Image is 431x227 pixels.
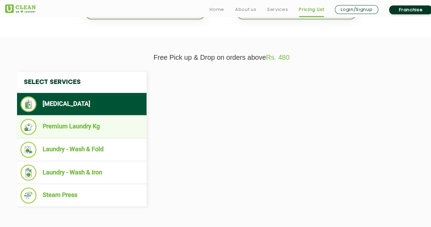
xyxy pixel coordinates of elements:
img: Steam Press [20,187,36,203]
img: Laundry - Wash & Iron [20,165,36,181]
a: Services [267,5,288,14]
h4: Select Services [17,72,147,93]
a: Pricing List [299,5,324,14]
span: Rs. 480 [266,54,290,61]
img: UClean Laundry and Dry Cleaning [5,4,36,13]
a: Login/Signup [335,5,378,14]
img: Dry Cleaning [20,96,36,112]
img: Premium Laundry Kg [20,119,36,135]
li: Premium Laundry Kg [20,119,143,135]
li: Laundry - Wash & Fold [20,142,143,158]
li: Laundry - Wash & Iron [20,165,143,181]
li: [MEDICAL_DATA] [20,96,143,112]
a: About us [235,5,256,14]
li: Steam Press [20,187,143,203]
a: Home [210,5,224,14]
img: Laundry - Wash & Fold [20,142,36,158]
